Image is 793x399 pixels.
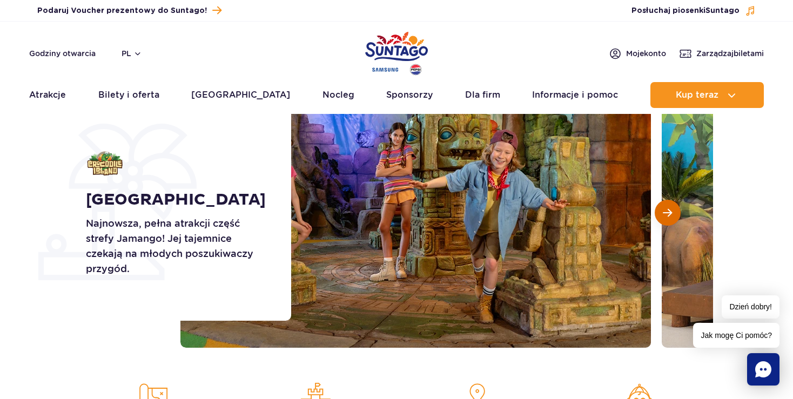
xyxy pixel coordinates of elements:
a: Atrakcje [29,82,66,108]
a: Sponsorzy [386,82,433,108]
button: Kup teraz [650,82,764,108]
button: pl [122,48,142,59]
a: Dla firm [465,82,500,108]
a: [GEOGRAPHIC_DATA] [191,82,290,108]
span: Podaruj Voucher prezentowy do Suntago! [37,5,207,16]
a: Godziny otwarcia [29,48,96,59]
p: Najnowsza, pełna atrakcji część strefy Jamango! Jej tajemnice czekają na młodych poszukiwaczy prz... [86,216,267,276]
span: Posłuchaj piosenki [631,5,740,16]
a: Mojekonto [609,47,666,60]
a: Bilety i oferta [98,82,159,108]
a: Park of Poland [365,27,428,77]
span: Moje konto [626,48,666,59]
div: Chat [747,353,779,386]
a: Podaruj Voucher prezentowy do Suntago! [37,3,221,18]
span: Kup teraz [676,90,718,100]
span: Suntago [705,7,740,15]
span: Zarządzaj biletami [696,48,764,59]
button: Posłuchaj piosenkiSuntago [631,5,756,16]
h1: [GEOGRAPHIC_DATA] [86,190,267,209]
button: Następny slajd [655,200,681,226]
span: Jak mogę Ci pomóc? [693,323,779,348]
span: Dzień dobry! [722,295,779,319]
a: Zarządzajbiletami [679,47,764,60]
a: Informacje i pomoc [532,82,618,108]
a: Nocleg [322,82,354,108]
